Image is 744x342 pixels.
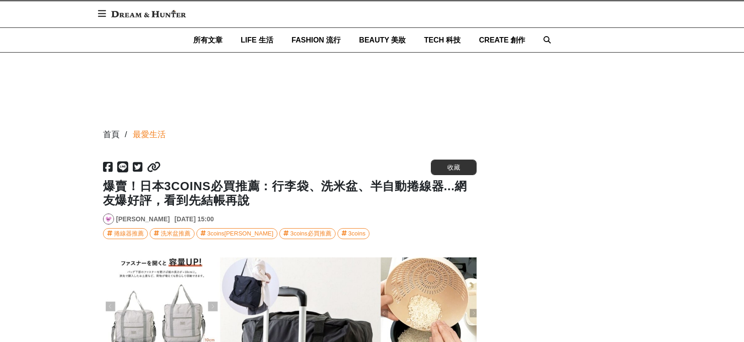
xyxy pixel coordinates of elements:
div: 3coins必買推薦 [290,229,331,239]
button: 收藏 [431,160,477,175]
div: 捲線器推薦 [114,229,144,239]
div: 3coins[PERSON_NAME] [207,229,274,239]
img: Avatar [103,214,114,224]
a: [PERSON_NAME] [116,214,170,224]
div: 首頁 [103,128,119,141]
a: CREATE 創作 [479,28,525,52]
a: BEAUTY 美妝 [359,28,406,52]
a: 捲線器推薦 [103,228,148,239]
span: LIFE 生活 [241,36,273,44]
span: FASHION 流行 [292,36,341,44]
a: FASHION 流行 [292,28,341,52]
a: TECH 科技 [424,28,461,52]
a: 3coins必買推薦 [279,228,336,239]
div: 3coins [348,229,366,239]
a: 所有文章 [193,28,223,52]
h1: 爆賣！日本3COINS必買推薦：行李袋、洗米盆、半自動捲線器...網友爆好評，看到先結帳再說 [103,179,477,208]
div: 洗米盆推薦 [161,229,190,239]
a: 最愛生活 [133,128,166,141]
span: 所有文章 [193,36,223,44]
div: / [125,128,127,141]
div: [DATE] 15:00 [174,214,214,224]
a: 洗米盆推薦 [150,228,195,239]
a: LIFE 生活 [241,28,273,52]
a: 3coins [337,228,370,239]
a: 3coins[PERSON_NAME] [196,228,278,239]
span: BEAUTY 美妝 [359,36,406,44]
a: Avatar [103,214,114,224]
img: Dream & Hunter [107,5,190,22]
span: CREATE 創作 [479,36,525,44]
span: TECH 科技 [424,36,461,44]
